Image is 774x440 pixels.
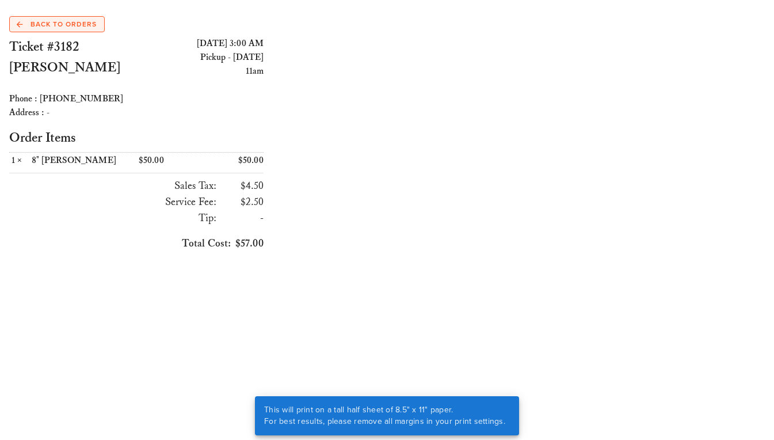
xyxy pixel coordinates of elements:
h3: Service Fee: [9,194,216,210]
h3: $57.00 [9,236,264,252]
div: This will print on a tall half sheet of 8.5" x 11" paper. For best results, please remove all mar... [255,396,514,435]
div: Phone : [PHONE_NUMBER] [9,92,264,106]
h2: [PERSON_NAME] [9,58,136,78]
div: 11am [136,65,264,78]
a: Back to Orders [9,16,105,32]
div: $50.00 [136,153,200,168]
span: Back to Orders [17,19,97,29]
h3: $2.50 [221,194,264,210]
h3: $4.50 [221,178,264,194]
div: Address : - [9,106,264,120]
span: Total Cost: [182,237,231,250]
div: × [9,155,32,166]
div: Pickup - [DATE] [136,51,264,65]
h2: Order Items [9,129,264,147]
div: 8" [PERSON_NAME] [32,155,134,166]
div: $50.00 [200,153,264,168]
h3: Tip: [9,210,216,226]
h3: - [221,210,264,226]
h2: Ticket #3182 [9,37,136,58]
h3: Sales Tax: [9,178,216,194]
div: [DATE] 3:00 AM [136,37,264,51]
span: 1 [9,155,17,166]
